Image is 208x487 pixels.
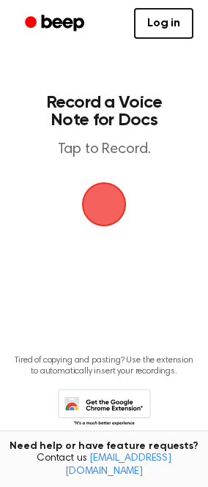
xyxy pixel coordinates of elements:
a: Beep [15,10,97,38]
span: Contact us [9,453,199,478]
p: Tap to Record. [26,141,182,159]
img: Beep Logo [82,182,126,226]
p: Tired of copying and pasting? Use the extension to automatically insert your recordings. [12,355,196,377]
a: Log in [134,8,193,39]
a: [EMAIL_ADDRESS][DOMAIN_NAME] [65,453,171,477]
h1: Record a Voice Note for Docs [26,94,182,129]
